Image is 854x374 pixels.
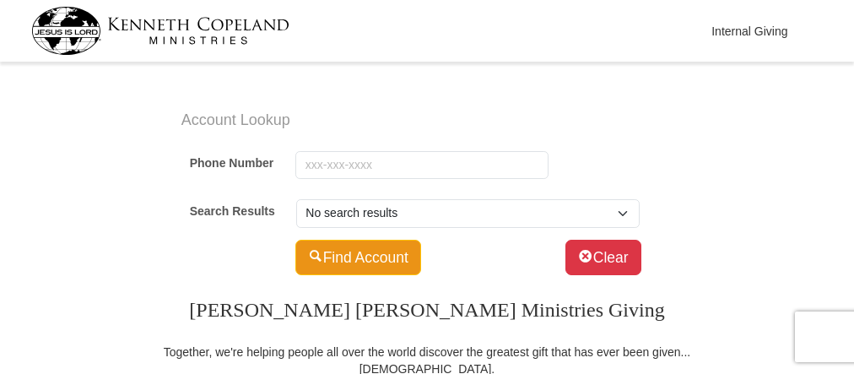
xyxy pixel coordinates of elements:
label: Account Lookup [169,110,341,132]
button: Find Account [295,240,421,275]
h3: [PERSON_NAME] [PERSON_NAME] Ministries Giving [153,281,701,344]
label: Search Results [190,203,275,224]
label: Phone Number [190,154,274,176]
input: xxx-xxx-xxxx [295,151,549,180]
img: kcm-header-logo.svg [31,7,289,55]
select: Default select example [296,199,640,228]
button: Clear [565,240,641,275]
div: Internal Giving [711,23,787,40]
